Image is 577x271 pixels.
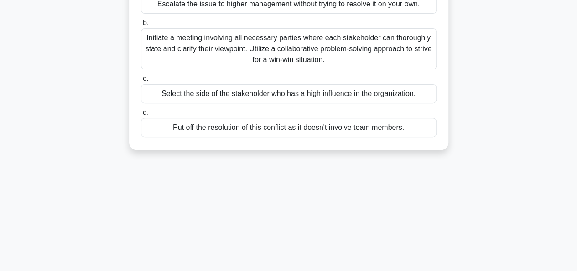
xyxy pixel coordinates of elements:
[143,74,148,82] span: c.
[143,19,149,27] span: b.
[141,84,437,103] div: Select the side of the stakeholder who has a high influence in the organization.
[143,108,149,116] span: d.
[141,118,437,137] div: Put off the resolution of this conflict as it doesn't involve team members.
[141,28,437,69] div: Initiate a meeting involving all necessary parties where each stakeholder can thoroughly state an...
